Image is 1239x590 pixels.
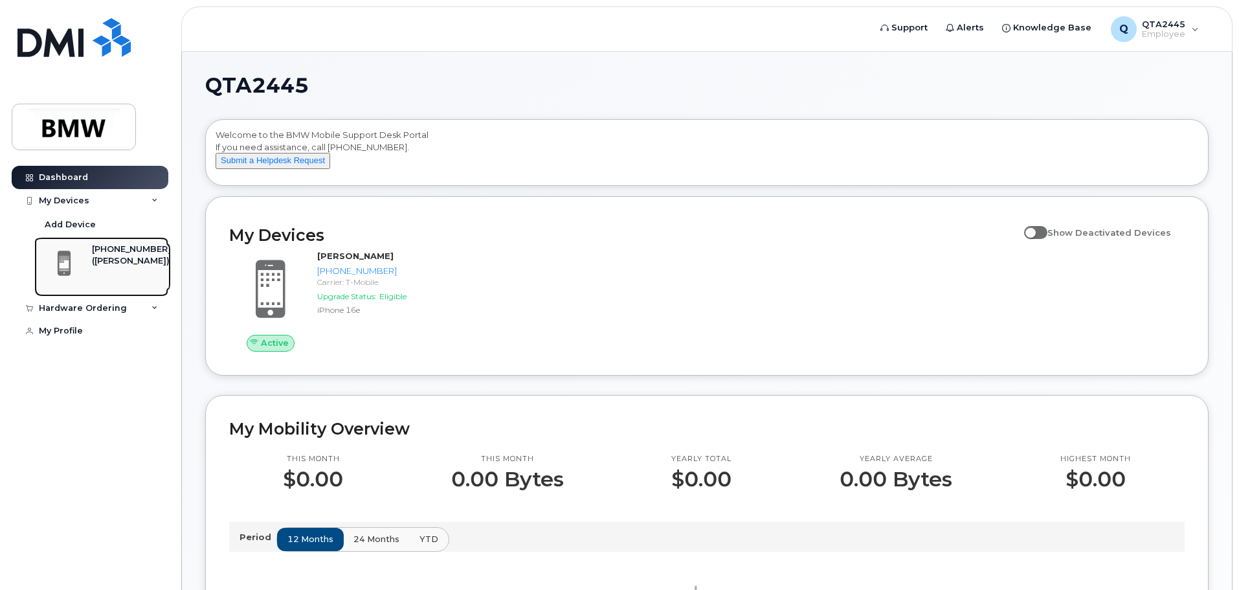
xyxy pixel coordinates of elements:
[671,468,731,491] p: $0.00
[216,129,1198,181] div: Welcome to the BMW Mobile Support Desk Portal If you need assistance, call [PHONE_NUMBER].
[317,251,394,261] strong: [PERSON_NAME]
[451,468,564,491] p: 0.00 Bytes
[205,76,309,95] span: QTA2445
[317,304,451,315] div: iPhone 16e
[229,250,456,351] a: Active[PERSON_NAME][PHONE_NUMBER]Carrier: T-MobileUpgrade Status:EligibleiPhone 16e
[840,454,952,464] p: Yearly average
[317,265,451,277] div: [PHONE_NUMBER]
[451,454,564,464] p: This month
[240,531,276,543] p: Period
[216,155,330,165] a: Submit a Helpdesk Request
[283,468,343,491] p: $0.00
[353,533,399,545] span: 24 months
[283,454,343,464] p: This month
[1183,534,1229,580] iframe: Messenger Launcher
[1047,227,1171,238] span: Show Deactivated Devices
[840,468,952,491] p: 0.00 Bytes
[261,337,289,349] span: Active
[1024,220,1034,231] input: Show Deactivated Devices
[419,533,438,545] span: YTD
[317,291,377,301] span: Upgrade Status:
[1060,454,1131,464] p: Highest month
[229,419,1185,438] h2: My Mobility Overview
[229,225,1018,245] h2: My Devices
[216,153,330,169] button: Submit a Helpdesk Request
[671,454,731,464] p: Yearly total
[1060,468,1131,491] p: $0.00
[317,277,451,288] div: Carrier: T-Mobile
[379,291,407,301] span: Eligible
